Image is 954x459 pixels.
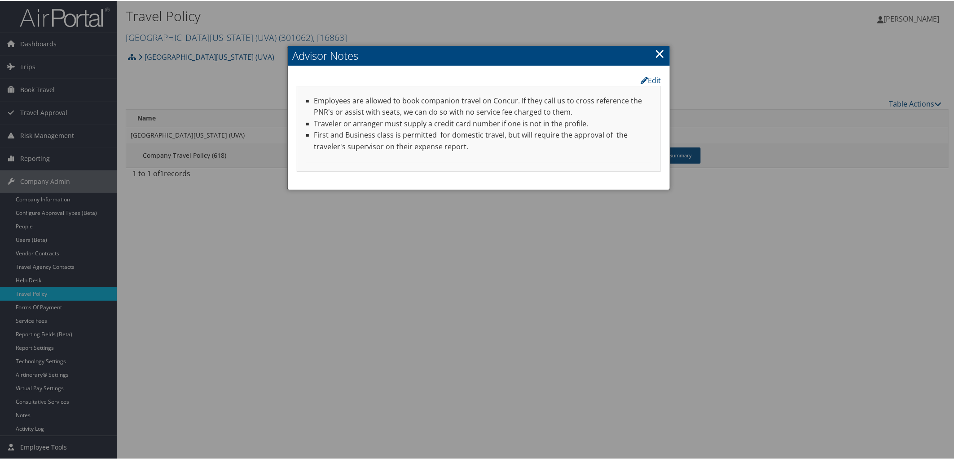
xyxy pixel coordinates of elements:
li: First and Business class is permitted for domestic travel, but will require the approval of the t... [314,129,652,152]
li: Employees are allowed to book companion travel on Concur. If they call us to cross reference the ... [314,94,652,117]
h2: Advisor Notes [288,45,670,65]
a: Close [655,44,665,62]
a: Edit [641,74,661,85]
li: Traveler or arranger must supply a credit card number if one is not in the profile. [314,117,652,129]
